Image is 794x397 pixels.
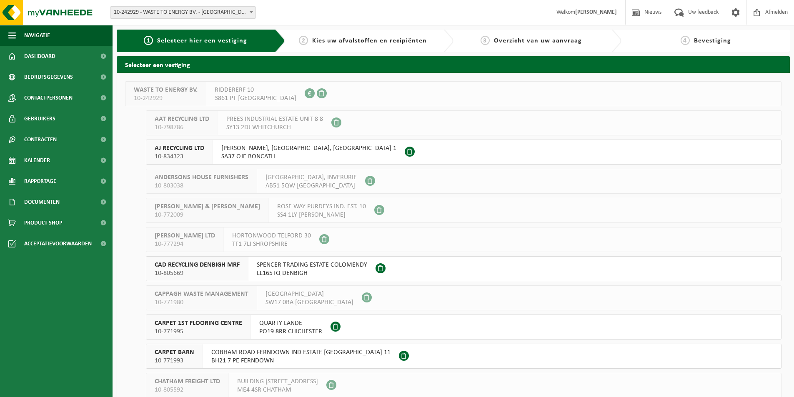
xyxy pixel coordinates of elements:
span: PREES INDUSTRIAL ESTATE UNIT 8 8 [226,115,323,123]
span: 10-805592 [155,386,220,394]
span: Contactpersonen [24,87,73,108]
span: Overzicht van uw aanvraag [494,37,582,44]
span: SY13 2DJ WHITCHURCH [226,123,323,132]
span: BUILDING [STREET_ADDRESS] [237,377,318,386]
span: AJ RECYCLING LTD [155,144,204,152]
span: 10-798786 [155,123,209,132]
span: ANDERSONS HOUSE FURNISHERS [155,173,248,182]
h2: Selecteer een vestiging [117,56,790,72]
span: CAPPAGH WASTE MANAGEMENT [155,290,248,298]
span: 10-771993 [155,357,194,365]
span: 2 [299,36,308,45]
span: 10-834323 [155,152,204,161]
span: 10-771995 [155,327,242,336]
span: ME4 4SR CHATHAM [237,386,318,394]
span: Acceptatievoorwaarden [24,233,92,254]
span: 3 [481,36,490,45]
span: 10-771980 [155,298,248,307]
span: 3861 PT [GEOGRAPHIC_DATA] [215,94,296,102]
button: CARPET BARN 10-771993 COBHAM ROAD FERNDOWN IND ESTATE [GEOGRAPHIC_DATA] 11BH21 7 PE FERNDOWN [146,344,781,369]
button: CARPET 1ST FLOORING CENTRE 10-771995 QUARTY LANDEPO19 8RR CHICHESTER [146,315,781,340]
span: 1 [144,36,153,45]
span: WASTE TO ENERGY BV. [134,86,198,94]
span: Bevestiging [694,37,731,44]
span: COBHAM ROAD FERNDOWN IND ESTATE [GEOGRAPHIC_DATA] 11 [211,348,391,357]
span: 10-242929 - WASTE TO ENERGY BV. - NIJKERK [110,7,255,18]
span: Gebruikers [24,108,55,129]
span: 10-242929 - WASTE TO ENERGY BV. - NIJKERK [110,6,256,19]
span: [GEOGRAPHIC_DATA] [266,290,353,298]
span: CHATHAM FREIGHT LTD [155,377,220,386]
span: Product Shop [24,212,62,233]
span: Rapportage [24,171,56,192]
span: 10-803038 [155,182,248,190]
span: Kalender [24,150,50,171]
span: 10-242929 [134,94,198,102]
span: 10-772009 [155,211,260,219]
span: 4 [681,36,690,45]
span: [PERSON_NAME], [GEOGRAPHIC_DATA], [GEOGRAPHIC_DATA] 1 [221,144,396,152]
span: Dashboard [24,46,55,67]
span: BH21 7 PE FERNDOWN [211,357,391,365]
span: Bedrijfsgegevens [24,67,73,87]
span: PO19 8RR CHICHESTER [259,327,322,336]
span: QUARTY LANDE [259,319,322,327]
span: [GEOGRAPHIC_DATA], INVERURIE [266,173,357,182]
span: Kies uw afvalstoffen en recipiënten [312,37,427,44]
span: RIDDERERF 10 [215,86,296,94]
strong: [PERSON_NAME] [575,9,617,15]
span: HORTONWOOD TELFORD 30 [232,232,311,240]
span: AB51 5QW [GEOGRAPHIC_DATA] [266,182,357,190]
button: CAD RECYCLING DENBIGH MRF 10-805669 SPENCER TRADING ESTATE COLOMENDYLL165TQ DENBIGH [146,256,781,281]
span: CARPET BARN [155,348,194,357]
span: ROSE WAY PURDEYS IND. EST. 10 [277,202,366,211]
span: CARPET 1ST FLOORING CENTRE [155,319,242,327]
span: 10-777294 [155,240,215,248]
span: Contracten [24,129,57,150]
span: Selecteer hier een vestiging [157,37,247,44]
span: Navigatie [24,25,50,46]
span: [PERSON_NAME] & [PERSON_NAME] [155,202,260,211]
button: AJ RECYCLING LTD 10-834323 [PERSON_NAME], [GEOGRAPHIC_DATA], [GEOGRAPHIC_DATA] 1SA37 OJE BONCATH [146,140,781,165]
span: TF1 7LI SHROPSHIRE [232,240,311,248]
span: CAD RECYCLING DENBIGH MRF [155,261,240,269]
span: Documenten [24,192,60,212]
span: SA37 OJE BONCATH [221,152,396,161]
span: SPENCER TRADING ESTATE COLOMENDY [257,261,367,269]
span: SS4 1LY [PERSON_NAME] [277,211,366,219]
span: SW17 0BA [GEOGRAPHIC_DATA] [266,298,353,307]
span: 10-805669 [155,269,240,277]
span: LL165TQ DENBIGH [257,269,367,277]
span: AAT RECYCLING LTD [155,115,209,123]
span: [PERSON_NAME] LTD [155,232,215,240]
